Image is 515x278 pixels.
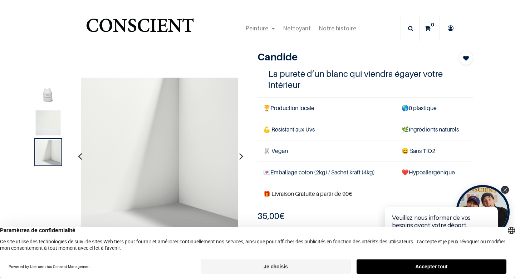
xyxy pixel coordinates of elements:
td: ❤️Hypoallergénique [396,162,473,183]
strong: Quantités [263,225,473,237]
span: 💪 Résistant aux Uvs [263,126,315,133]
a: Logo of Conscient [85,14,195,43]
td: Ingrédients naturels [396,119,473,140]
td: Production locale [257,97,396,119]
sup: 0 [429,21,436,28]
span: Peinture [245,24,268,32]
td: 0 plastique [396,97,473,119]
img: Product image [36,140,61,165]
img: Product image [36,81,61,106]
span: 😄 S [402,147,413,154]
td: ans TiO2 [396,140,473,162]
td: Emballage coton (2kg) / Sachet kraft (4kg) [257,162,396,183]
h4: La pureté d’un blanc qui viendra égayer votre intérieur [268,68,462,90]
b: € [257,211,284,221]
span: 🏆 [263,104,270,111]
span: 🐰 Vegan [263,147,288,154]
a: 0 [420,16,440,41]
button: Add to wishlist [459,51,473,65]
span: 🌿 [402,126,409,133]
span: Nettoyant [283,24,311,32]
h1: Candide [257,51,441,63]
img: Product image [81,78,239,235]
a: Peinture [241,16,279,41]
img: Conscient [85,14,195,43]
font: 🎁 Livraison Gratuite à partir de 90€ [263,190,352,197]
img: Product image [36,110,61,135]
span: 35,00 [257,211,279,221]
span: Notre histoire [319,24,356,32]
span: 🌎 [402,104,409,111]
span: Add to wishlist [463,54,469,63]
span: 💌 [263,169,270,176]
iframe: Tidio Chat [378,183,515,278]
